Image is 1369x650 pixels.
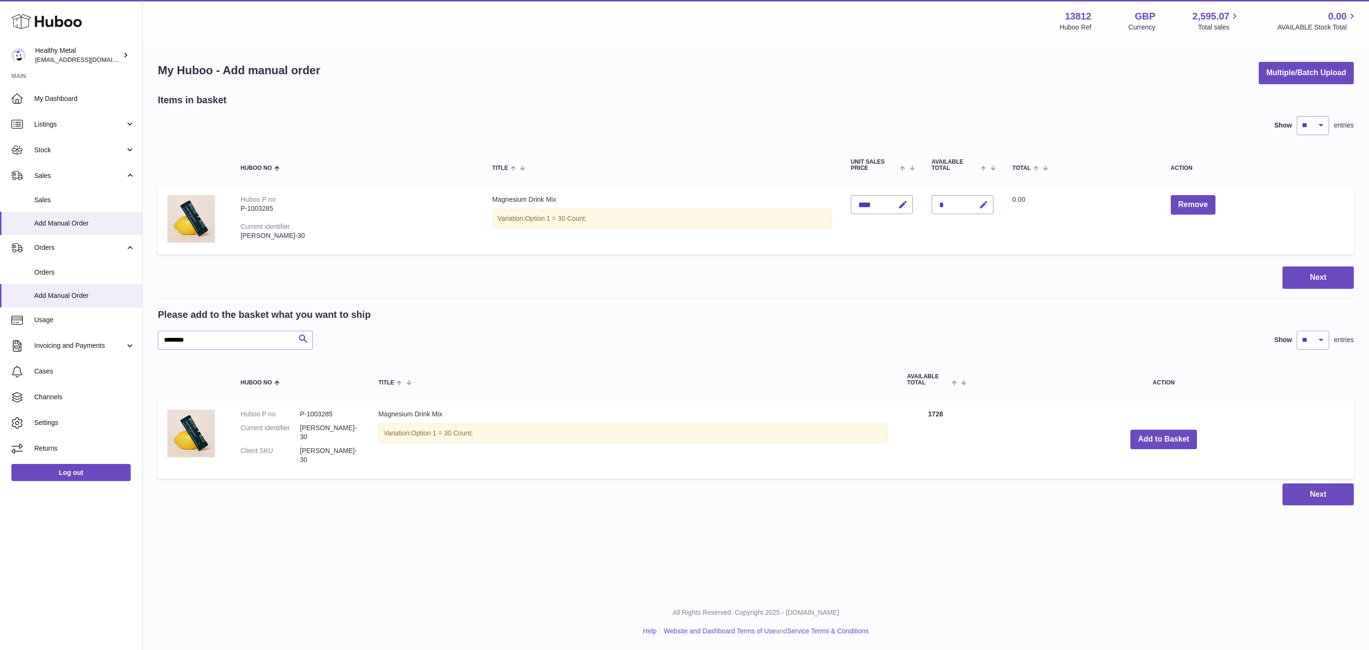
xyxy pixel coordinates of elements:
[34,146,125,155] span: Stock
[660,627,868,636] li: and
[34,243,125,252] span: Orders
[1277,23,1358,32] span: AVAILABLE Stock Total
[158,63,320,78] h1: My Huboo - Add manual order
[34,171,125,180] span: Sales
[378,380,394,386] span: Title
[897,400,974,478] td: 1728
[787,627,869,635] a: Service Terms & Conditions
[1282,266,1354,289] button: Next
[241,410,300,419] dt: Huboo P no
[241,423,300,442] dt: Current identifier
[1193,10,1230,23] span: 2,595.07
[35,56,140,63] span: [EMAIL_ADDRESS][DOMAIN_NAME]
[1277,10,1358,32] a: 0.00 AVAILABLE Stock Total
[411,429,473,437] span: Option 1 = 30 Count;
[34,291,135,300] span: Add Manual Order
[300,410,359,419] dd: P-1003285
[241,380,272,386] span: Huboo no
[34,219,135,228] span: Add Manual Order
[241,196,276,203] div: Huboo P no
[34,367,135,376] span: Cases
[1334,335,1354,345] span: entries
[34,196,135,205] span: Sales
[907,374,949,386] span: AVAILABLE Total
[34,418,135,427] span: Settings
[643,627,657,635] a: Help
[167,410,215,457] img: Magnesium Drink Mix
[241,223,290,230] div: Current identifier
[241,446,300,464] dt: Client SKU
[1334,121,1354,130] span: entries
[974,364,1354,395] th: Action
[241,231,473,240] div: [PERSON_NAME]-30
[300,423,359,442] dd: [PERSON_NAME]-30
[35,46,121,64] div: Healthy Metal
[1128,23,1156,32] div: Currency
[11,464,131,481] a: Log out
[1171,165,1344,171] div: Action
[1130,430,1197,449] button: Add to Basket
[483,186,841,255] td: Magnesium Drink Mix
[1259,62,1354,84] button: Multiple/Batch Upload
[34,444,135,453] span: Returns
[1328,10,1347,23] span: 0.00
[1274,121,1292,130] label: Show
[158,308,371,321] h2: Please add to the basket what you want to ship
[1282,483,1354,506] button: Next
[369,400,897,478] td: Magnesium Drink Mix
[664,627,776,635] a: Website and Dashboard Terms of Use
[525,215,587,222] span: Option 1 = 30 Count;
[34,341,125,350] span: Invoicing and Payments
[1012,165,1031,171] span: Total
[300,446,359,464] dd: [PERSON_NAME]-30
[492,165,508,171] span: Title
[241,165,272,171] span: Huboo no
[167,195,215,243] img: Magnesium Drink Mix
[1198,23,1240,32] span: Total sales
[11,48,26,62] img: internalAdmin-13812@internal.huboo.com
[851,159,898,171] span: Unit Sales Price
[34,315,135,325] span: Usage
[1135,10,1155,23] strong: GBP
[34,120,125,129] span: Listings
[158,94,227,107] h2: Items in basket
[1274,335,1292,345] label: Show
[241,204,473,213] div: P-1003285
[492,209,832,228] div: Variation:
[1060,23,1091,32] div: Huboo Ref
[34,94,135,103] span: My Dashboard
[932,159,979,171] span: AVAILABLE Total
[1171,195,1215,215] button: Remove
[34,393,135,402] span: Channels
[1065,10,1091,23] strong: 13812
[1012,196,1025,203] span: 0.00
[378,423,888,443] div: Variation:
[34,268,135,277] span: Orders
[1193,10,1241,32] a: 2,595.07 Total sales
[150,608,1361,617] p: All Rights Reserved. Copyright 2025 - [DOMAIN_NAME]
